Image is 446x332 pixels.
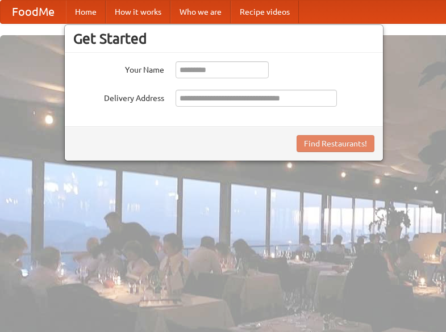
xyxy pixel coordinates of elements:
[231,1,299,23] a: Recipe videos
[73,90,164,104] label: Delivery Address
[66,1,106,23] a: Home
[73,30,374,47] h3: Get Started
[106,1,170,23] a: How it works
[170,1,231,23] a: Who we are
[297,135,374,152] button: Find Restaurants!
[1,1,66,23] a: FoodMe
[73,61,164,75] label: Your Name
